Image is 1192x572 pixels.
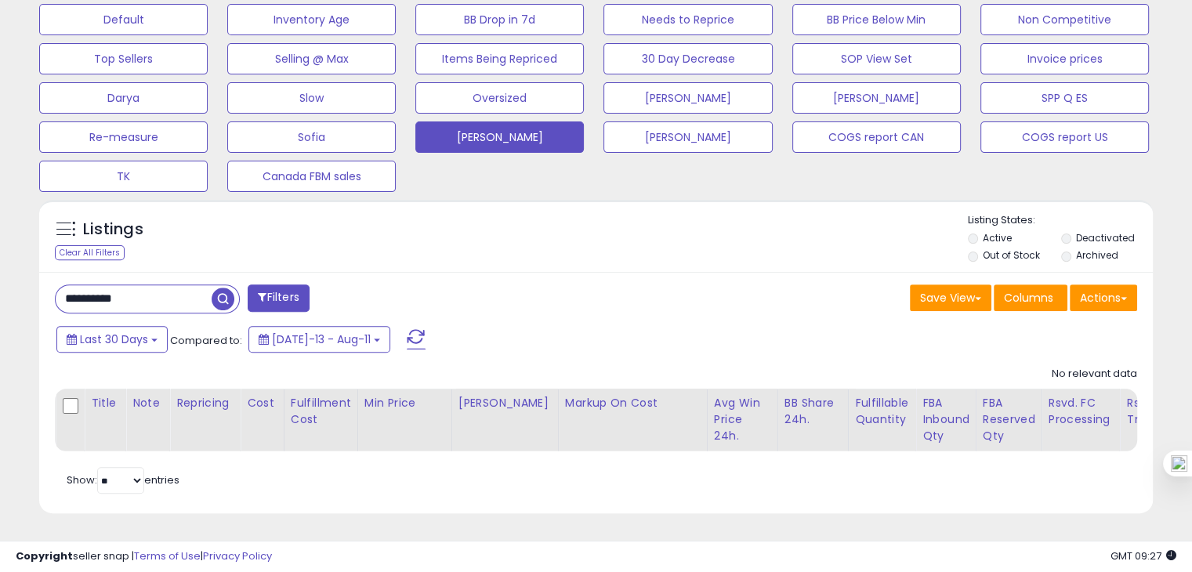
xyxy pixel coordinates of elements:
[16,549,272,564] div: seller snap | |
[227,161,396,192] button: Canada FBM sales
[980,82,1149,114] button: SPP Q ES
[56,326,168,353] button: Last 30 Days
[1052,367,1137,382] div: No relevant data
[968,213,1153,228] p: Listing States:
[248,326,390,353] button: [DATE]-13 - Aug-11
[16,548,73,563] strong: Copyright
[91,395,119,411] div: Title
[558,389,707,451] th: The percentage added to the cost of goods (COGS) that forms the calculator for Min & Max prices.
[415,82,584,114] button: Oversized
[134,548,201,563] a: Terms of Use
[792,4,961,35] button: BB Price Below Min
[415,4,584,35] button: BB Drop in 7d
[39,43,208,74] button: Top Sellers
[910,284,991,311] button: Save View
[994,284,1067,311] button: Columns
[39,161,208,192] button: TK
[39,121,208,153] button: Re-measure
[227,43,396,74] button: Selling @ Max
[80,331,148,347] span: Last 30 Days
[1171,455,1187,472] img: one_i.png
[176,395,234,411] div: Repricing
[415,121,584,153] button: [PERSON_NAME]
[565,395,701,411] div: Markup on Cost
[1049,395,1114,428] div: Rsvd. FC Processing
[247,395,277,411] div: Cost
[364,395,445,411] div: Min Price
[603,121,772,153] button: [PERSON_NAME]
[1075,248,1118,262] label: Archived
[983,395,1035,444] div: FBA Reserved Qty
[203,548,272,563] a: Privacy Policy
[980,121,1149,153] button: COGS report US
[792,82,961,114] button: [PERSON_NAME]
[980,4,1149,35] button: Non Competitive
[922,395,969,444] div: FBA inbound Qty
[1004,290,1053,306] span: Columns
[458,395,552,411] div: [PERSON_NAME]
[227,4,396,35] button: Inventory Age
[792,121,961,153] button: COGS report CAN
[784,395,842,428] div: BB Share 24h.
[55,245,125,260] div: Clear All Filters
[1070,284,1137,311] button: Actions
[170,333,242,348] span: Compared to:
[792,43,961,74] button: SOP View Set
[980,43,1149,74] button: Invoice prices
[39,82,208,114] button: Darya
[248,284,309,312] button: Filters
[39,4,208,35] button: Default
[227,121,396,153] button: Sofia
[1110,548,1176,563] span: 2025-09-11 09:27 GMT
[714,395,771,444] div: Avg Win Price 24h.
[291,395,351,428] div: Fulfillment Cost
[83,219,143,241] h5: Listings
[983,231,1012,244] label: Active
[603,82,772,114] button: [PERSON_NAME]
[227,82,396,114] button: Slow
[415,43,584,74] button: Items Being Repriced
[603,4,772,35] button: Needs to Reprice
[983,248,1040,262] label: Out of Stock
[272,331,371,347] span: [DATE]-13 - Aug-11
[67,472,179,487] span: Show: entries
[132,395,163,411] div: Note
[1075,231,1134,244] label: Deactivated
[855,395,909,428] div: Fulfillable Quantity
[603,43,772,74] button: 30 Day Decrease
[1126,395,1184,428] div: Rsvd. FC Transfers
